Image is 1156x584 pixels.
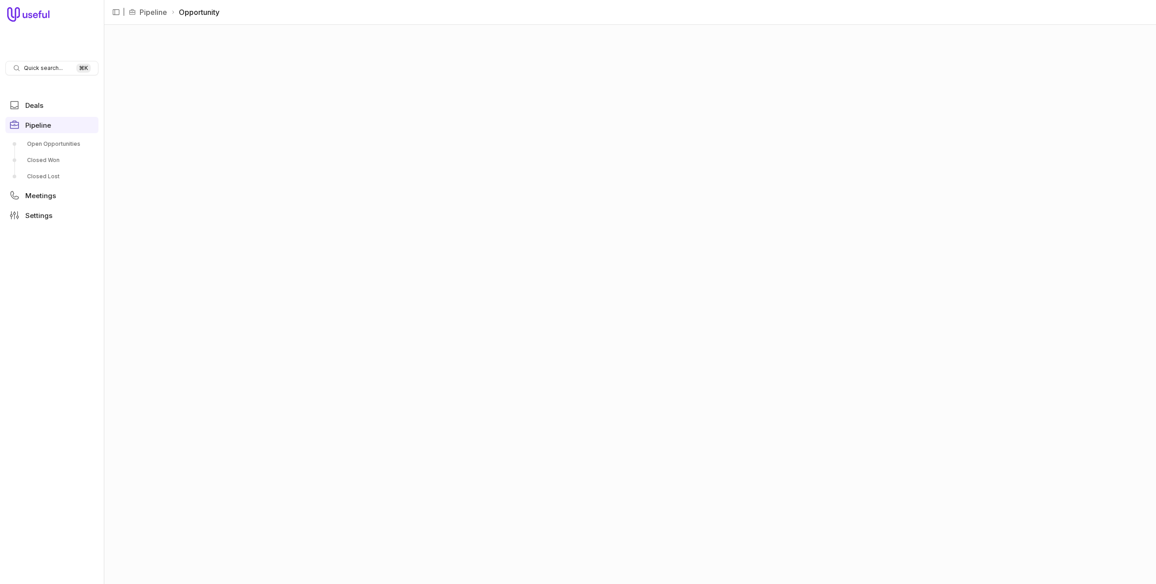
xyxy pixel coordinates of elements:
a: Open Opportunities [5,137,98,151]
a: Closed Lost [5,169,98,184]
button: Collapse sidebar [109,5,123,19]
a: Pipeline [5,117,98,133]
span: Meetings [25,192,56,199]
li: Opportunity [171,7,219,18]
span: | [123,7,125,18]
span: Pipeline [25,122,51,129]
span: Deals [25,102,43,109]
a: Meetings [5,187,98,204]
a: Deals [5,97,98,113]
kbd: ⌘ K [76,64,91,73]
a: Closed Won [5,153,98,167]
span: Settings [25,212,52,219]
a: Settings [5,207,98,223]
div: Pipeline submenu [5,137,98,184]
span: Quick search... [24,65,63,72]
a: Pipeline [140,7,167,18]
